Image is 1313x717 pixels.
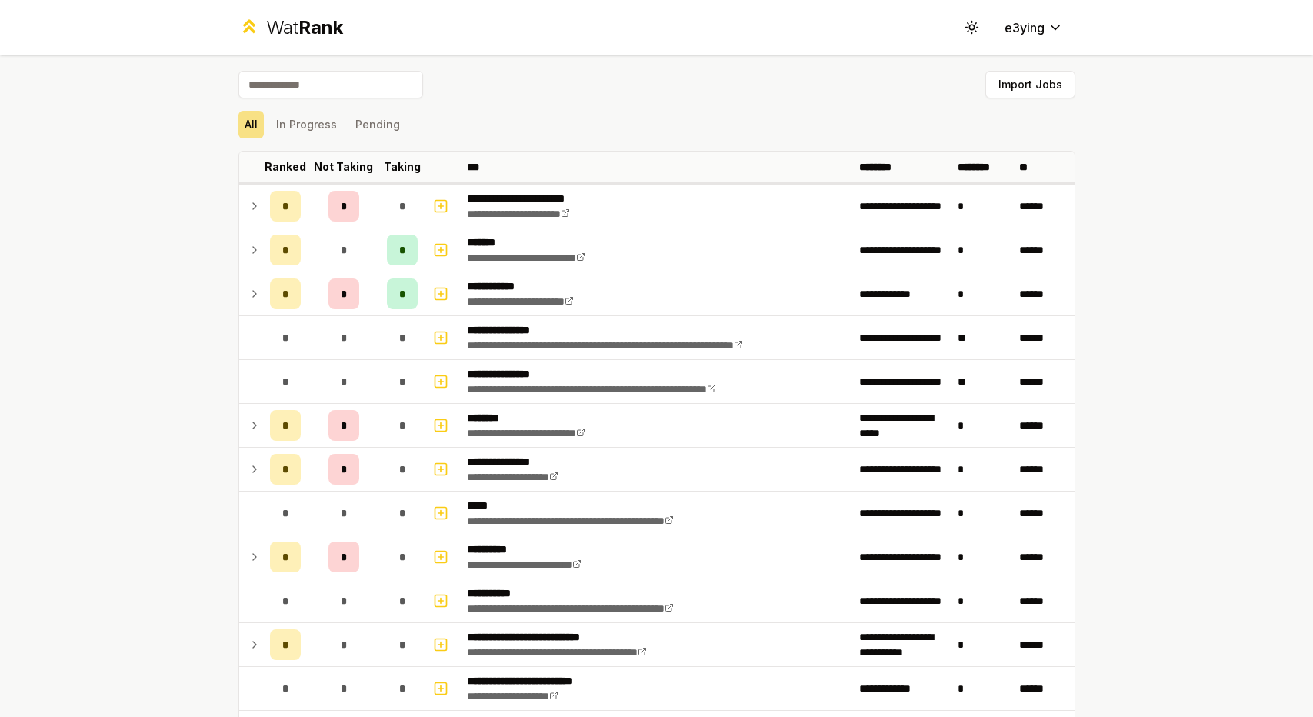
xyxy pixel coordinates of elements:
[266,15,343,40] div: Wat
[265,159,306,175] p: Ranked
[238,15,344,40] a: WatRank
[298,16,343,38] span: Rank
[349,111,406,138] button: Pending
[238,111,264,138] button: All
[384,159,421,175] p: Taking
[1005,18,1045,37] span: e3ying
[985,71,1075,98] button: Import Jobs
[314,159,373,175] p: Not Taking
[992,14,1075,42] button: e3ying
[270,111,343,138] button: In Progress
